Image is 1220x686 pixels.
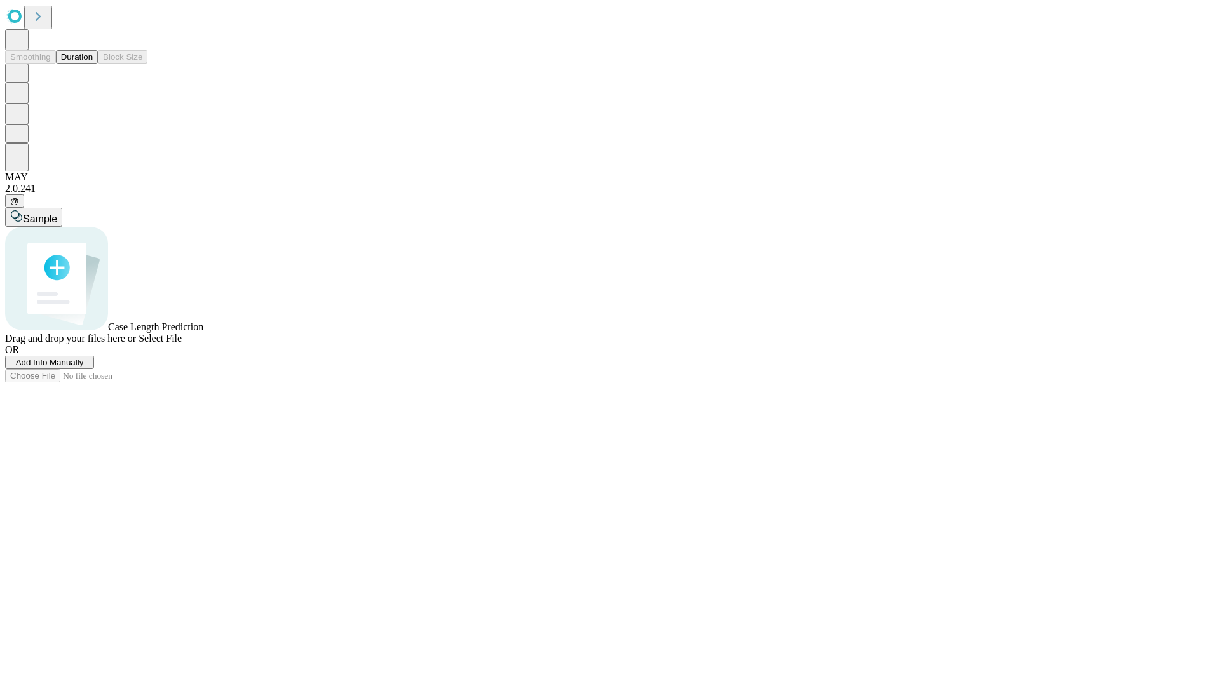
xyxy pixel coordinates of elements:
[56,50,98,64] button: Duration
[5,208,62,227] button: Sample
[16,358,84,367] span: Add Info Manually
[23,213,57,224] span: Sample
[108,321,203,332] span: Case Length Prediction
[5,50,56,64] button: Smoothing
[5,344,19,355] span: OR
[5,356,94,369] button: Add Info Manually
[139,333,182,344] span: Select File
[5,171,1215,183] div: MAY
[10,196,19,206] span: @
[98,50,147,64] button: Block Size
[5,333,136,344] span: Drag and drop your files here or
[5,183,1215,194] div: 2.0.241
[5,194,24,208] button: @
